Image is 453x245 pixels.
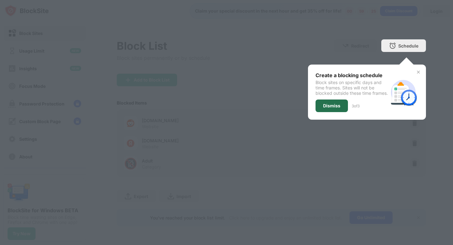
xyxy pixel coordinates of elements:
[416,70,421,75] img: x-button.svg
[388,77,418,107] img: schedule.svg
[352,104,360,108] div: 3 of 3
[323,103,340,108] div: Dismiss
[316,80,388,96] div: Block sites on specific days and time frames. Sites will not be blocked outside these time frames.
[316,72,388,78] div: Create a blocking schedule
[398,43,418,48] div: Schedule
